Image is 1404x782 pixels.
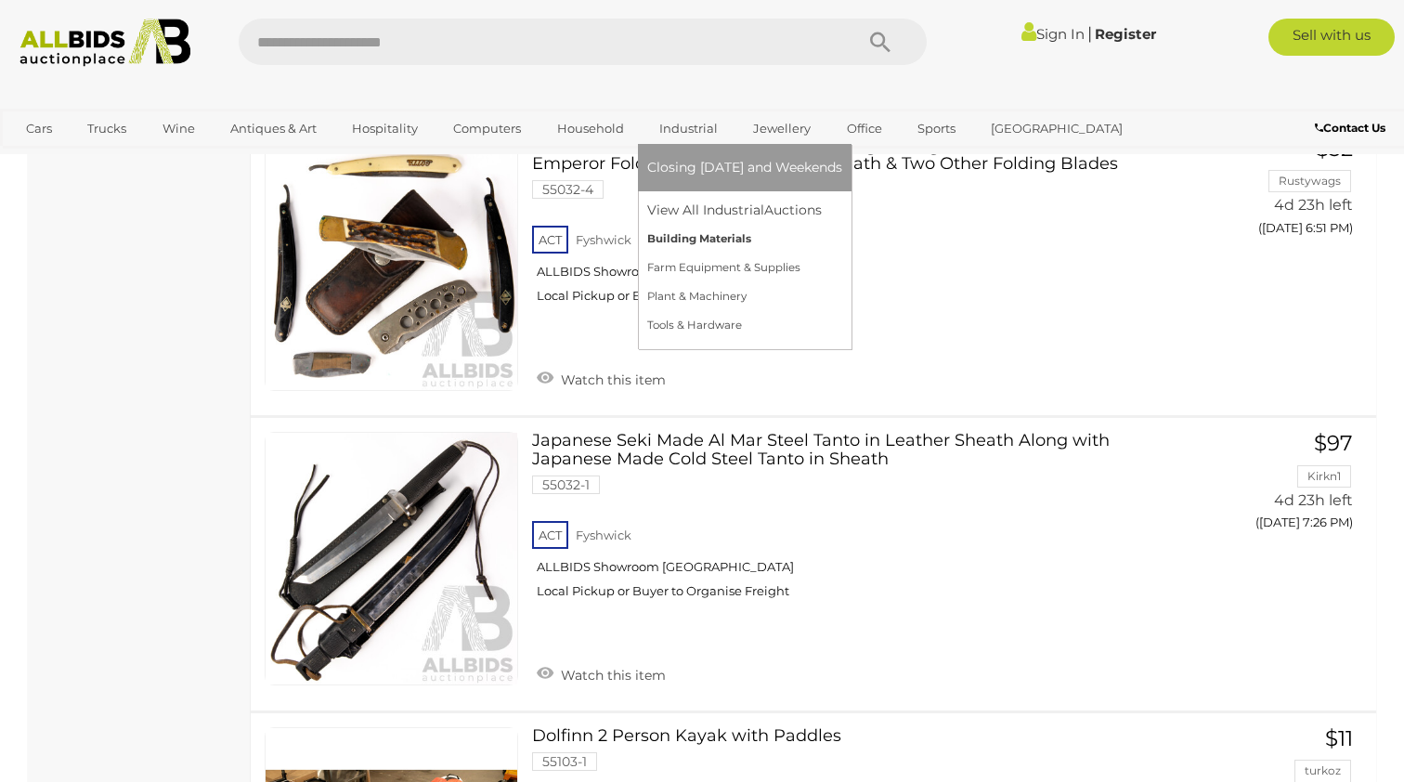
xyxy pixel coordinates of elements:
b: Contact Us [1315,121,1385,135]
a: $32 Rustywags 4d 23h left ([DATE] 6:51 PM) [1202,137,1358,246]
a: Antiques & Art [218,113,329,144]
span: $97 [1314,430,1353,456]
span: $11 [1325,725,1353,751]
a: $97 Kirkn1 4d 23h left ([DATE] 7:26 PM) [1202,432,1358,541]
span: | [1087,23,1092,44]
button: Search [834,19,927,65]
a: Wine [150,113,207,144]
a: Sports [905,113,968,144]
a: Japanese Seki Made Al Mar Steel Tanto in Leather Sheath Along with Japanese Made Cold Steel Tanto... [546,432,1175,613]
span: Watch this item [556,667,666,684]
a: Jewellery [741,113,823,144]
a: Trucks [75,113,138,144]
a: [GEOGRAPHIC_DATA] [979,113,1135,144]
a: Household [545,113,636,144]
a: Register [1095,25,1156,43]
a: Cars [14,113,64,144]
a: Watch this item [532,659,670,687]
a: Industrial [647,113,730,144]
a: Sell with us [1268,19,1395,56]
a: Sign In [1021,25,1085,43]
a: Contact Us [1315,118,1390,138]
img: Allbids.com.au [10,19,200,67]
a: Hospitality [340,113,430,144]
a: Computers [441,113,533,144]
a: Collection Knives Comprising Two Vintage Straight Razors, Handmade Puma Emperor Folding Blade in ... [546,137,1175,319]
a: Office [835,113,894,144]
a: Watch this item [532,364,670,392]
span: Watch this item [556,371,666,388]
